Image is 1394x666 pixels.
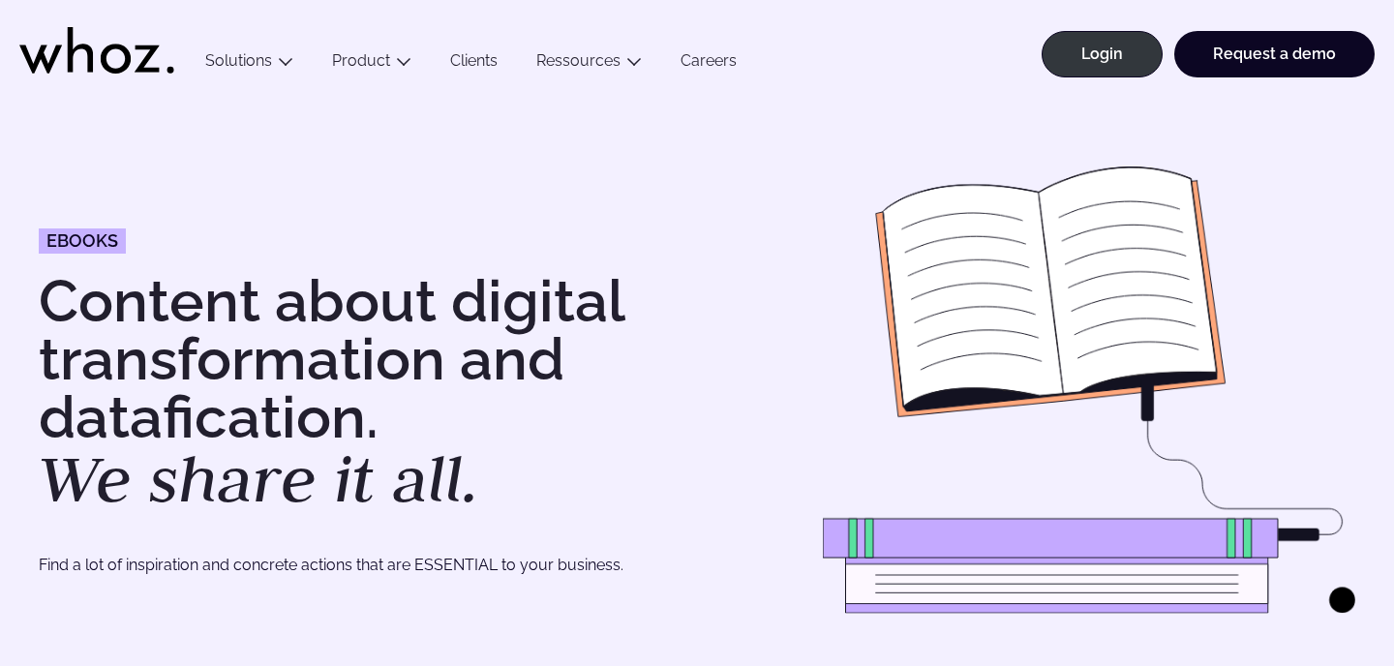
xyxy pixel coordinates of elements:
button: Solutions [186,51,313,77]
h1: Content about digital transformation and datafication. [39,272,678,512]
a: Request a demo [1174,31,1375,77]
p: Find a lot of inspiration and concrete actions that are ESSENTIAL to your business. [39,553,678,577]
em: We share it all. [39,436,479,521]
span: EBOOKS [46,232,118,250]
a: Product [332,51,390,70]
a: Login [1042,31,1163,77]
button: Product [313,51,431,77]
a: Careers [661,51,756,77]
a: Clients [431,51,517,77]
a: Ressources [536,51,621,70]
button: Ressources [517,51,661,77]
